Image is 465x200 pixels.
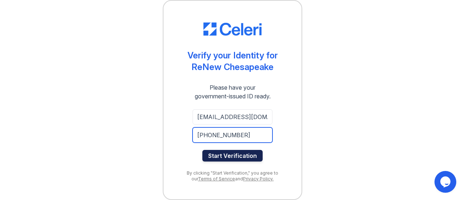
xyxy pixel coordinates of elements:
[434,171,458,193] iframe: chat widget
[187,50,278,73] div: Verify your Identity for ReNew Chesapeake
[198,176,235,181] a: Terms of Service
[178,170,287,182] div: By clicking "Start Verification," you agree to our and
[203,23,262,36] img: CE_Logo_Blue-a8612792a0a2168367f1c8372b55b34899dd931a85d93a1a3d3e32e68fde9ad4.png
[193,109,272,125] input: Email
[182,83,284,101] div: Please have your government-issued ID ready.
[202,150,263,162] button: Start Verification
[243,176,274,181] a: Privacy Policy.
[193,127,272,143] input: Phone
